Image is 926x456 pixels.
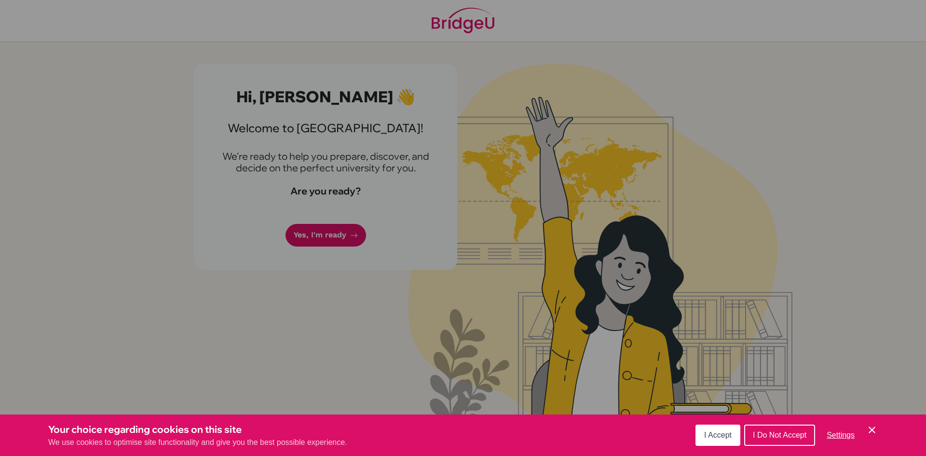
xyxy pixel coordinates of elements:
button: I Do Not Accept [744,425,815,446]
button: Settings [819,426,862,445]
button: Save and close [866,424,878,436]
h3: Your choice regarding cookies on this site [48,422,347,437]
p: We use cookies to optimise site functionality and give you the best possible experience. [48,437,347,448]
button: I Accept [695,425,740,446]
span: I Accept [704,431,732,439]
span: I Do Not Accept [753,431,806,439]
span: Settings [827,431,855,439]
